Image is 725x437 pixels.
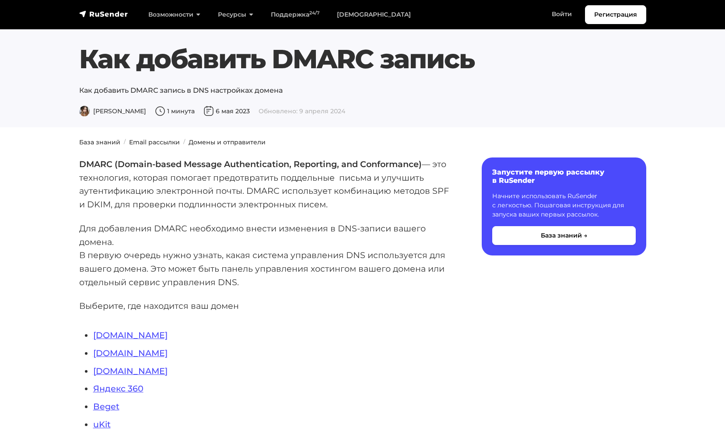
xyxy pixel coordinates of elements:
[93,419,111,430] a: uKit
[79,222,454,289] p: Для добавления DMARC необходимо внести изменения в DNS-записи вашего домена. В первую очередь нуж...
[93,383,144,394] a: Яндекс 360
[203,107,250,115] span: 6 мая 2023
[189,138,266,146] a: Домены и отправители
[492,168,636,185] h6: Запустите первую рассылку в RuSender
[328,6,420,24] a: [DEMOGRAPHIC_DATA]
[585,5,646,24] a: Регистрация
[79,157,454,211] p: — это технология, которая помогает предотвратить поддельные письма и улучшить аутентификацию элек...
[93,348,168,358] a: [DOMAIN_NAME]
[93,330,168,340] a: [DOMAIN_NAME]
[492,192,636,219] p: Начните использовать RuSender с легкостью. Пошаговая инструкция для запуска ваших первых рассылок.
[262,6,328,24] a: Поддержка24/7
[155,106,165,116] img: Время чтения
[79,299,454,313] p: Выберите, где находится ваш домен
[93,366,168,376] a: [DOMAIN_NAME]
[79,43,646,75] h1: Как добавить DMARC запись
[259,107,345,115] span: Обновлено: 9 апреля 2024
[74,138,651,147] nav: breadcrumb
[203,106,214,116] img: Дата публикации
[140,6,209,24] a: Возможности
[93,401,119,412] a: Beget
[129,138,180,146] a: Email рассылки
[79,85,646,96] p: Как добавить DMARC запись в DNS настройках домена
[543,5,581,23] a: Войти
[79,159,422,169] strong: DMARC (Domain-based Message Authentication, Reporting, and Conformance)
[492,226,636,245] button: База знаний →
[79,10,128,18] img: RuSender
[79,107,146,115] span: [PERSON_NAME]
[309,10,319,16] sup: 24/7
[209,6,262,24] a: Ресурсы
[79,138,120,146] a: База знаний
[155,107,195,115] span: 1 минута
[482,157,646,255] a: Запустите первую рассылку в RuSender Начните использовать RuSender с легкостью. Пошаговая инструк...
